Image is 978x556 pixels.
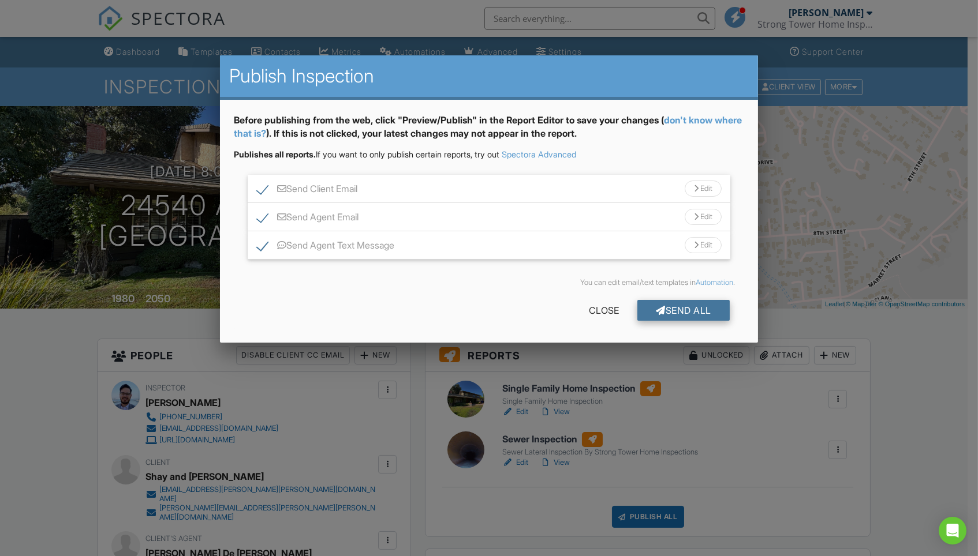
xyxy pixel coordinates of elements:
[685,209,722,225] div: Edit
[637,300,730,321] div: Send All
[234,114,744,149] div: Before publishing from the web, click "Preview/Publish" in the Report Editor to save your changes...
[696,278,733,287] a: Automation
[257,183,357,198] label: Send Client Email
[685,181,722,197] div: Edit
[234,114,742,138] a: don't know where that is?
[570,300,637,321] div: Close
[939,517,966,544] div: Open Intercom Messenger
[257,212,359,226] label: Send Agent Email
[243,278,735,287] div: You can edit email/text templates in .
[502,149,576,159] a: Spectora Advanced
[685,237,722,253] div: Edit
[229,65,749,88] h2: Publish Inspection
[234,149,499,159] span: If you want to only publish certain reports, try out
[234,149,316,159] strong: Publishes all reports.
[257,240,394,254] label: Send Agent Text Message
